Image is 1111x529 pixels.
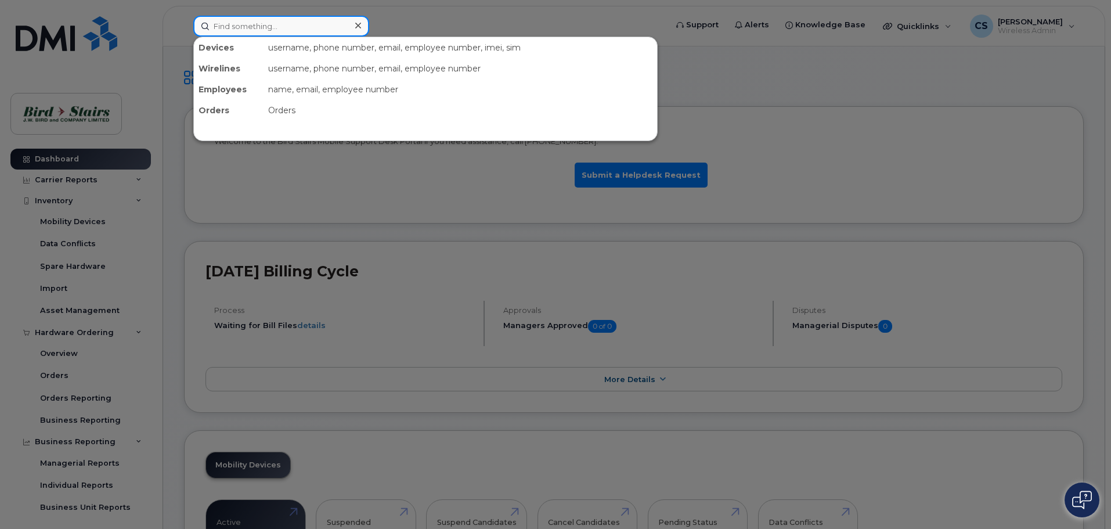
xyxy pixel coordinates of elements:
[194,79,264,100] div: Employees
[1072,491,1092,509] img: Open chat
[264,79,657,100] div: name, email, employee number
[194,58,264,79] div: Wirelines
[264,100,657,121] div: Orders
[264,58,657,79] div: username, phone number, email, employee number
[264,37,657,58] div: username, phone number, email, employee number, imei, sim
[194,100,264,121] div: Orders
[194,37,264,58] div: Devices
